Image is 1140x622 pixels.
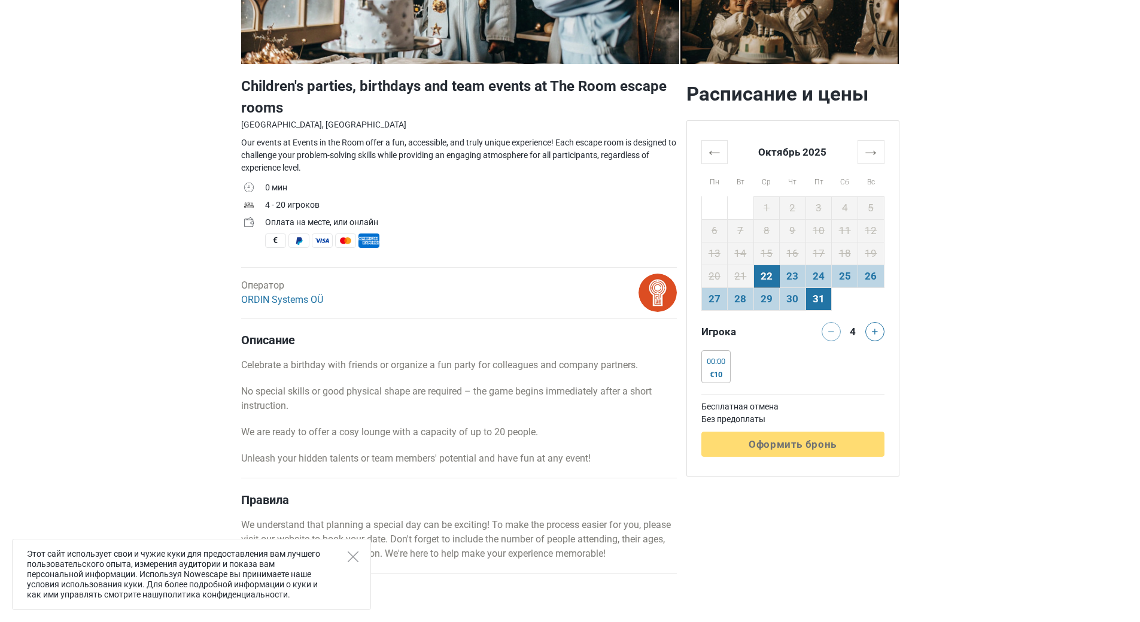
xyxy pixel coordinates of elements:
p: We are ready to offer a cosy lounge with a capacity of up to 20 people. [241,425,677,439]
td: 3 [805,196,832,219]
div: [GEOGRAPHIC_DATA], [GEOGRAPHIC_DATA] [241,119,677,131]
td: 4 - 20 игроков [265,198,677,215]
div: Игрока [697,322,793,341]
td: 21 [728,265,754,287]
span: Наличные [265,233,286,248]
td: 31 [805,287,832,310]
td: 9 [780,219,806,242]
th: → [858,140,884,163]
th: Октябрь 2025 [728,140,858,163]
img: bitmap.png [639,274,677,312]
td: 6 [701,219,728,242]
td: 0 мин [265,180,677,198]
td: 7 [728,219,754,242]
span: PayPal [288,233,309,248]
div: €10 [707,370,725,380]
td: 27 [701,287,728,310]
td: 5 [858,196,884,219]
span: MasterCard [335,233,356,248]
a: ORDIN Systems OÜ [241,294,323,305]
p: Unleash your hidden talents or team members' potential and have fun at any event! [241,451,677,466]
td: 1 [753,196,780,219]
td: 15 [753,242,780,265]
p: No special skills or good physical shape are required – the game begins immediately after a short... [241,384,677,413]
td: 18 [832,242,858,265]
span: American Express [358,233,379,248]
h2: Расписание и цены [686,82,899,106]
h1: Children's parties, birthdays and team events at The Room escape rooms [241,75,677,119]
td: Бесплатная отмена [701,400,884,413]
td: 2 [780,196,806,219]
span: Visa [312,233,333,248]
td: 22 [753,265,780,287]
td: 28 [728,287,754,310]
th: Чт [780,163,806,196]
th: Ср [753,163,780,196]
td: 26 [858,265,884,287]
td: 4 [832,196,858,219]
td: 25 [832,265,858,287]
td: 14 [728,242,754,265]
td: 10 [805,219,832,242]
td: 11 [832,219,858,242]
th: Пн [701,163,728,196]
div: Оператор [241,278,323,307]
div: 00:00 [707,357,725,366]
th: Вс [858,163,884,196]
td: 12 [858,219,884,242]
td: 16 [780,242,806,265]
td: 23 [780,265,806,287]
div: 4 [846,322,860,339]
div: Этот сайт использует свои и чужие куки для предоставления вам лучшего пользовательского опыта, из... [12,539,371,610]
th: ← [701,140,728,163]
td: 13 [701,242,728,265]
td: 17 [805,242,832,265]
td: Без предоплаты [701,413,884,426]
button: Close [348,551,358,562]
td: 24 [805,265,832,287]
td: 20 [701,265,728,287]
div: Our events at Events in the Room offer a fun, accessible, and truly unique experience! Each escap... [241,136,677,174]
div: Оплата на месте, или онлайн [265,216,677,229]
th: Пт [805,163,832,196]
td: 30 [780,287,806,310]
td: 19 [858,242,884,265]
p: Celebrate a birthday with friends or organize a fun party for colleagues and company partners. [241,358,677,372]
th: Вт [728,163,754,196]
td: 8 [753,219,780,242]
th: Сб [832,163,858,196]
h4: Описание [241,333,677,347]
p: We understand that planning a special day can be exciting! To make the process easier for you, pl... [241,518,677,561]
td: 29 [753,287,780,310]
h4: Правила [241,493,677,507]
